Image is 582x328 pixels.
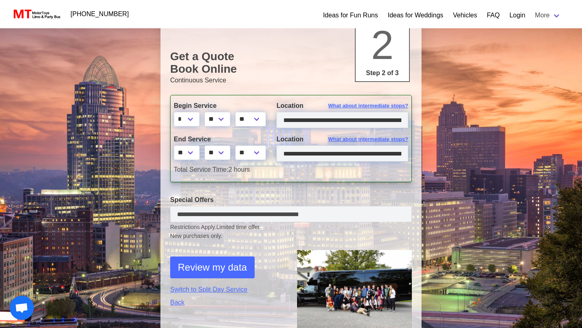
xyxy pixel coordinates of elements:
[323,11,378,20] a: Ideas for Fun Runs
[530,7,566,23] a: More
[328,102,408,110] span: What about intermediate stops?
[170,50,412,76] h1: Get a Quote Book Online
[170,232,412,240] span: New purchases only.
[170,76,412,85] p: Continuous Service
[276,102,304,109] span: Location
[170,195,412,205] label: Special Offers
[453,11,477,20] a: Vehicles
[170,298,285,307] a: Back
[11,8,61,20] img: MotorToys Logo
[509,11,525,20] a: Login
[371,22,394,67] span: 2
[178,260,247,275] span: Review my data
[359,68,406,78] p: Step 2 of 3
[174,166,228,173] span: Total Service Time:
[388,11,443,20] a: Ideas for Weddings
[170,224,412,240] small: Restrictions Apply.
[170,257,255,278] button: Review my data
[174,135,264,144] label: End Service
[168,165,414,175] div: 2 hours
[216,223,261,231] span: Limited time offer.
[487,11,500,20] a: FAQ
[66,6,134,22] a: [PHONE_NUMBER]
[328,135,408,143] span: What about intermediate stops?
[276,136,304,143] span: Location
[10,296,34,320] div: Open chat
[174,101,264,111] label: Begin Service
[170,285,285,294] a: Switch to Split Day Service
